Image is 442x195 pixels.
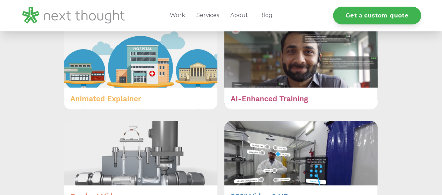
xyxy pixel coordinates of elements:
[64,23,217,110] img: Animated Explainer
[333,7,421,24] a: Get a custom quote
[224,23,378,110] img: AI-Enhanced Training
